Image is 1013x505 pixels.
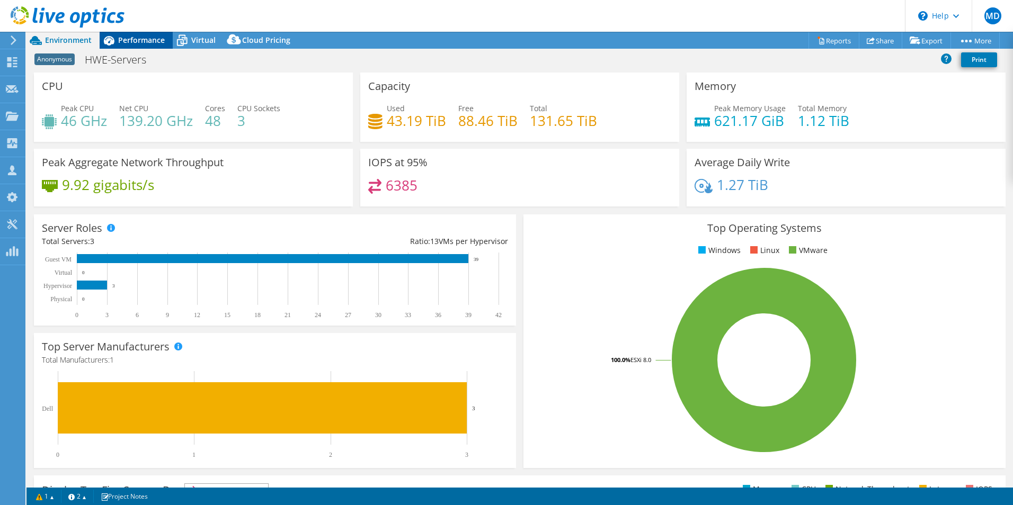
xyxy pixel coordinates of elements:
text: 36 [435,311,441,319]
text: 21 [285,311,291,319]
span: Total Memory [798,103,847,113]
span: IOPS [185,484,268,497]
tspan: 100.0% [611,356,630,364]
tspan: ESXi 8.0 [630,356,651,364]
h3: Memory [695,80,736,92]
span: Cores [205,103,225,113]
h3: Capacity [368,80,410,92]
text: Dell [42,405,53,412]
text: 33 [405,311,411,319]
h4: 139.20 GHz [119,115,193,127]
h4: 6385 [386,179,417,191]
text: 3 [105,311,109,319]
h3: CPU [42,80,63,92]
span: 13 [430,236,439,246]
text: 27 [345,311,351,319]
span: MD [984,7,1001,24]
a: Reports [808,32,859,49]
text: Virtual [55,269,73,276]
text: 3 [465,451,468,458]
text: 0 [75,311,78,319]
h4: 9.92 gigabits/s [62,179,154,191]
text: Guest VM [45,256,72,263]
a: Project Notes [93,490,155,503]
text: 18 [254,311,261,319]
text: 30 [375,311,381,319]
a: Print [961,52,997,67]
span: Virtual [191,35,216,45]
h4: Total Manufacturers: [42,354,508,366]
h3: Top Operating Systems [531,222,998,234]
text: 12 [194,311,200,319]
span: CPU Sockets [237,103,280,113]
text: 39 [465,311,472,319]
h4: 48 [205,115,225,127]
span: Peak Memory Usage [714,103,786,113]
span: Performance [118,35,165,45]
span: Environment [45,35,92,45]
text: 24 [315,311,321,319]
text: 42 [495,311,502,319]
text: 0 [82,270,85,275]
text: 6 [136,311,139,319]
span: 3 [90,236,94,246]
h3: Peak Aggregate Network Throughput [42,157,224,168]
a: Share [859,32,902,49]
li: Memory [740,483,782,495]
text: 3 [472,405,475,411]
div: Ratio: VMs per Hypervisor [275,236,508,247]
h4: 131.65 TiB [530,115,597,127]
a: 2 [61,490,94,503]
h3: Top Server Manufacturers [42,341,170,353]
h4: 3 [237,115,280,127]
a: 1 [29,490,61,503]
text: 3 [112,283,115,288]
a: Export [902,32,951,49]
h3: IOPS at 95% [368,157,428,168]
span: Net CPU [119,103,148,113]
span: Free [458,103,474,113]
h4: 46 GHz [61,115,107,127]
li: CPU [789,483,816,495]
li: Latency [917,483,956,495]
text: 0 [56,451,59,458]
h4: 43.19 TiB [387,115,446,127]
h4: 1.27 TiB [717,179,768,191]
h4: 88.46 TiB [458,115,518,127]
li: Linux [748,245,779,256]
h3: Average Daily Write [695,157,790,168]
svg: \n [918,11,928,21]
span: Used [387,103,405,113]
text: 1 [192,451,196,458]
h4: 1.12 TiB [798,115,849,127]
text: 9 [166,311,169,319]
span: Total [530,103,547,113]
div: Total Servers: [42,236,275,247]
h3: Server Roles [42,222,102,234]
text: 2 [329,451,332,458]
span: Peak CPU [61,103,94,113]
text: Physical [50,295,72,303]
li: VMware [786,245,828,256]
h4: 621.17 GiB [714,115,786,127]
li: Windows [696,245,741,256]
span: Anonymous [34,53,75,65]
h1: HWE-Servers [80,54,163,66]
li: Network Throughput [823,483,910,495]
span: 1 [110,355,114,365]
text: 39 [474,257,479,262]
text: Hypervisor [43,282,72,290]
li: IOPS [963,483,992,495]
text: 0 [82,296,85,302]
a: More [950,32,1000,49]
text: 15 [224,311,230,319]
span: Cloud Pricing [242,35,290,45]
